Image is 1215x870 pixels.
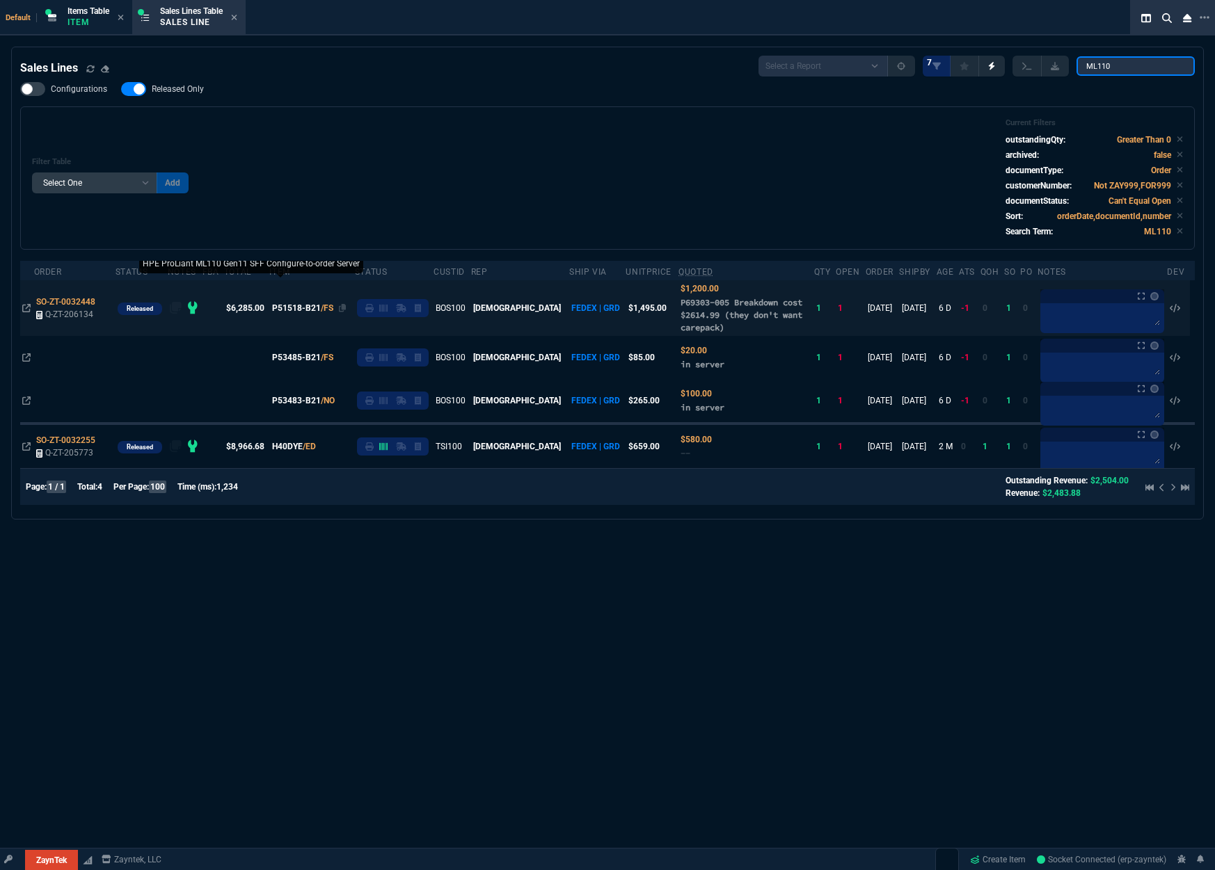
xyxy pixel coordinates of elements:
td: 1 [836,379,866,424]
td: 6 D [937,379,959,424]
div: QOH [980,266,999,277]
p: Item [67,17,109,28]
div: ShipBy [899,266,930,277]
span: SO-ZT-0032255 [36,435,95,445]
span: Sales Lines Table [160,6,223,16]
div: Total [224,266,251,277]
td: 0 [980,336,1005,379]
td: 0 [1020,379,1037,424]
div: unitPrice [626,266,671,277]
div: ATS [959,266,975,277]
a: /ED [303,440,316,453]
span: Quoted Cost [681,435,712,444]
a: msbcCompanyName [97,853,166,866]
td: 1 [1004,379,1020,424]
span: BOS100 [436,353,466,362]
nx-icon: Split Panels [1136,10,1157,26]
code: false [1154,150,1171,160]
td: [DATE] [866,424,900,468]
nx-icon: Open New Tab [1200,11,1209,24]
div: Open [836,266,859,277]
code: orderDate,documentId,number [1057,211,1171,221]
div: Ship Via [569,266,607,277]
span: in server [681,402,724,412]
td: 0 [1020,280,1037,336]
td: 1 [836,280,866,336]
div: Dev [1167,266,1184,277]
div: SO [1004,266,1015,277]
span: Quoted Cost [681,284,719,293]
span: Q-ZT-206134 [45,309,93,319]
span: -1 [961,303,969,313]
div: QTY [814,266,831,277]
span: Socket Connected (erp-zayntek) [1037,855,1166,864]
span: Default [6,13,37,22]
code: Can't Equal Open [1109,196,1171,206]
a: Create Item [964,849,1031,870]
span: 1,234 [216,482,238,492]
p: customerNumber: [1006,179,1072,192]
code: Greater Than 0 [1117,135,1171,145]
span: FEDEX | GRD [571,396,620,405]
div: Rep [471,266,488,277]
span: TSI100 [436,442,462,451]
div: Status [355,266,388,277]
td: [DATE] [899,280,937,336]
span: FEDEX | GRD [571,353,620,362]
td: [DATE] [866,280,900,336]
p: documentType: [1006,164,1063,177]
td: 1 [836,336,866,379]
div: Notes [1038,266,1066,277]
nx-icon: Open In Opposite Panel [22,442,31,451]
span: -1 [961,396,969,405]
nx-fornida-erp-notes: number [170,305,182,314]
span: $2,483.88 [1042,488,1081,498]
h6: Filter Table [32,157,189,167]
div: Notes [168,266,196,277]
p: Released [127,303,153,314]
td: 1 [1004,336,1020,379]
td: 0 [1020,336,1037,379]
div: FBA [202,266,219,277]
span: $2,504.00 [1090,476,1129,485]
td: [DATE] [899,424,937,468]
code: ML110 [1144,227,1171,236]
span: 100 [149,481,166,493]
td: $659.00 [626,424,678,468]
a: /NO [321,394,335,407]
span: Per Page: [113,482,149,492]
td: 1 [836,424,866,468]
h4: Sales Lines [20,60,78,76]
span: [DEMOGRAPHIC_DATA] [473,396,561,405]
span: Quoted Cost [681,346,707,355]
nx-icon: Close Tab [118,13,124,24]
td: [DATE] [899,336,937,379]
td: 1 [814,336,836,379]
span: Total: [77,482,97,492]
span: Configurations [51,83,107,95]
nx-icon: Open In Opposite Panel [22,303,31,313]
td: [DATE] [866,379,900,424]
td: 6 D [937,336,959,379]
span: 4 [97,482,102,492]
code: Order [1151,166,1171,175]
nx-icon: Open In Opposite Panel [22,396,31,405]
span: 0 [961,442,966,451]
span: P53485-B21 [272,351,321,364]
p: outstandingQty: [1006,134,1065,146]
span: Released Only [152,83,204,95]
td: 1 [814,424,836,468]
span: Quoted Cost [681,389,712,398]
span: [DEMOGRAPHIC_DATA] [473,303,561,313]
td: $1,495.00 [626,280,678,336]
p: Sort: [1006,210,1023,223]
span: FEDEX | GRD [571,442,620,451]
div: PO [1020,266,1032,277]
span: Items Table [67,6,109,16]
td: [DATE] [899,379,937,424]
span: H40DYE [272,440,303,453]
td: [DATE] [866,336,900,379]
code: Not ZAY999,FOR999 [1094,181,1171,191]
td: 1 [980,424,1005,468]
span: BOS100 [436,303,466,313]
